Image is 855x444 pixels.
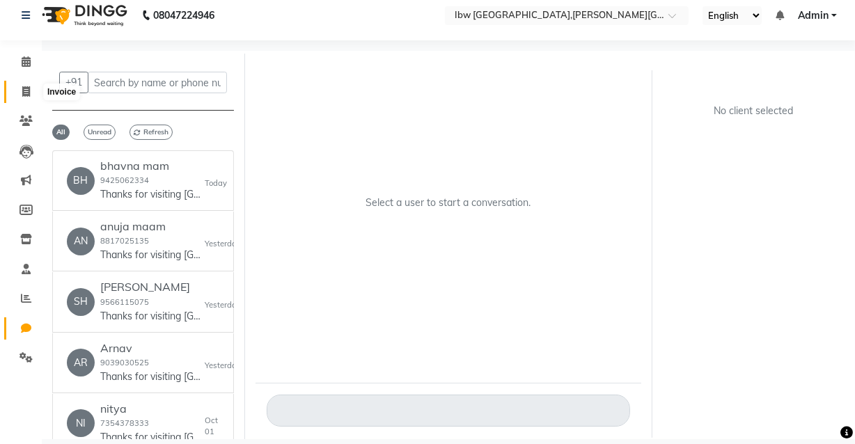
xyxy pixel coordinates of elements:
small: Yesterday [205,360,241,372]
small: 9039030525 [100,358,149,367]
span: All [52,125,70,140]
small: Yesterday [205,238,241,250]
span: Refresh [130,125,173,140]
small: 9425062334 [100,175,149,185]
small: 7354378333 [100,418,149,428]
div: AN [67,228,95,255]
p: Thanks for visiting [GEOGRAPHIC_DATA].[PERSON_NAME]r bill amount is 140. Please review us on goog... [100,248,205,262]
small: Yesterday [205,299,241,311]
p: Select a user to start a conversation. [366,196,531,210]
small: 9566115075 [100,297,149,307]
input: Search by name or phone number [88,72,227,93]
span: Unread [84,125,116,140]
h6: bhavna mam [100,159,205,173]
h6: Arnav [100,342,205,355]
span: Admin [798,8,829,23]
h6: anuja maam [100,220,205,233]
div: AR [67,349,95,376]
div: BH [67,167,95,195]
small: Oct 01 [205,415,219,438]
div: SH [67,288,95,316]
h6: nitya [100,402,205,415]
button: +91 [59,72,88,93]
h6: [PERSON_NAME] [100,280,205,294]
small: Today [205,177,227,189]
p: Thanks for visiting [GEOGRAPHIC_DATA].[PERSON_NAME]r bill amount is 400.2. Please review us on go... [100,370,205,384]
div: NI [67,409,95,437]
p: Thanks for visiting [GEOGRAPHIC_DATA].[PERSON_NAME]r bill amount is 900. Please review us on goog... [100,187,205,202]
div: Invoice [44,84,79,100]
small: 8817025135 [100,236,149,246]
div: No client selected [696,104,811,118]
p: Thanks for visiting [GEOGRAPHIC_DATA].[PERSON_NAME]r bill amount is 2560.4. Please review us on g... [100,309,205,324]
